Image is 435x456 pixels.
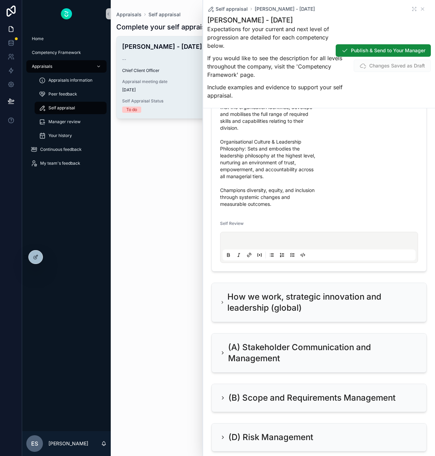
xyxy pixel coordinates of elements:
[26,46,107,59] a: Competency Framework
[22,28,111,179] div: scrollable content
[126,107,137,113] div: To do
[116,11,142,18] a: Appraisals
[48,119,81,125] span: Manager review
[207,83,346,100] p: Include examples and evidence to support your self appraisal.
[207,54,346,79] p: If you would like to see the description for all levels throughout the company, visit the 'Compet...
[32,64,52,69] span: Appraisals
[35,102,107,114] a: Self appraisal
[116,36,270,119] a: [PERSON_NAME] - [DATE]--Chief Client OfficerAppraisal meeting date[DATE]Self Appraisal StatusTo do
[35,129,107,142] a: Your history
[122,79,264,84] span: Appraisal meeting date
[61,8,72,19] img: App logo
[31,439,38,448] span: ES
[122,87,264,93] span: [DATE]
[207,15,346,25] h1: [PERSON_NAME] - [DATE]
[26,60,107,73] a: Appraisals
[35,88,107,100] a: Peer feedback
[207,6,248,12] a: Self appraisal
[48,91,77,97] span: Peer feedback
[228,432,313,443] h2: (D) Risk Management
[220,221,244,226] span: Self Review
[122,68,264,73] span: Chief Client Officer
[207,25,346,50] p: Expectations for your current and next level of progression are detailed for each competency below.
[40,147,82,152] span: Continuous feedback
[122,57,126,62] span: --
[32,50,81,55] span: Competency Framework
[116,22,211,32] h1: Complete your self appraisal
[35,74,107,86] a: Appraisals information
[26,33,107,45] a: Home
[32,36,44,42] span: Home
[228,392,396,403] h2: (B) Scope and Requirements Management
[148,11,181,18] a: Self appraisal
[122,98,264,104] span: Self Appraisal Status
[48,77,92,83] span: Appraisals information
[122,42,264,51] h4: [PERSON_NAME] - [DATE]
[26,143,107,156] a: Continuous feedback
[48,440,88,447] p: [PERSON_NAME]
[48,133,72,138] span: Your history
[336,44,431,57] button: Publish & Send to Your Manager
[227,291,418,313] h2: How we work, strategic innovation and leadership (global)
[40,161,80,166] span: My team's feedback
[26,157,107,170] a: My team's feedback
[255,6,315,12] a: [PERSON_NAME] - [DATE]
[351,47,425,54] span: Publish & Send to Your Manager
[48,105,75,111] span: Self appraisal
[228,342,418,364] h2: (A) Stakeholder Communication and Management
[35,116,107,128] a: Manager review
[216,6,248,12] span: Self appraisal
